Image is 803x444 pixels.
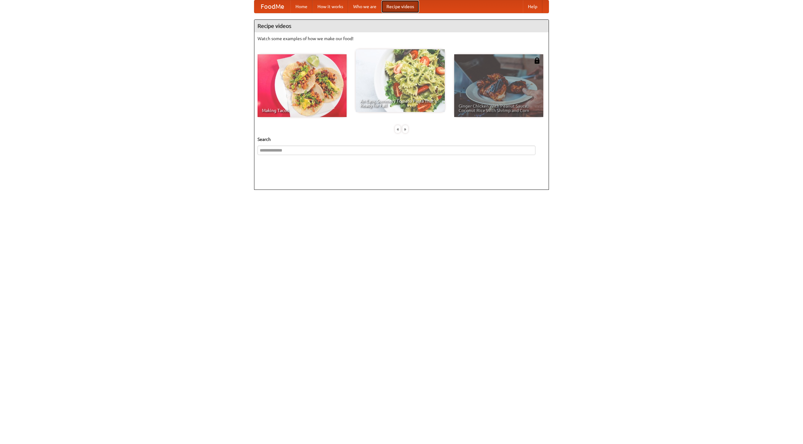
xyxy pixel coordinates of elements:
div: « [395,125,401,133]
h5: Search [258,136,545,142]
a: FoodMe [254,0,290,13]
a: Home [290,0,312,13]
a: Recipe videos [381,0,419,13]
a: Making Tacos [258,54,347,117]
p: Watch some examples of how we make our food! [258,35,545,42]
a: Help [523,0,542,13]
span: Making Tacos [262,108,342,113]
span: An Easy, Summery Tomato Pasta That's Ready for Fall [360,99,440,108]
a: Who we are [348,0,381,13]
h4: Recipe videos [254,20,549,32]
div: » [402,125,408,133]
a: An Easy, Summery Tomato Pasta That's Ready for Fall [356,49,445,112]
img: 483408.png [534,57,540,64]
a: How it works [312,0,348,13]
